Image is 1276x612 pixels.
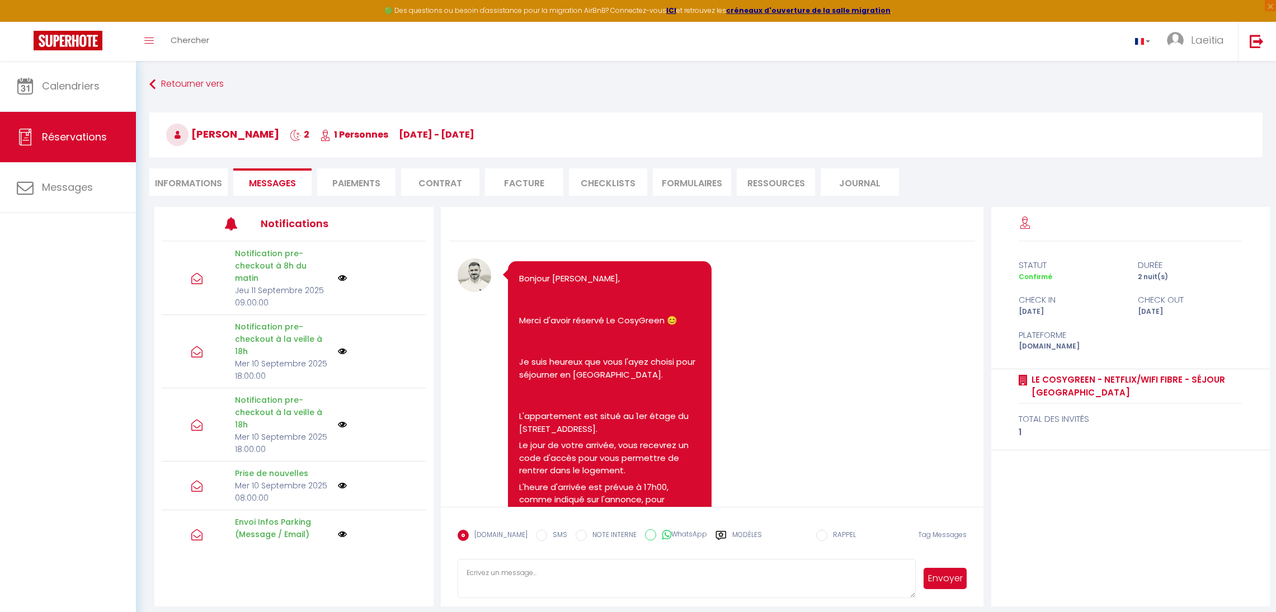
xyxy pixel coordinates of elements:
div: total des invités [1019,412,1242,426]
span: Réservations [42,130,107,144]
li: CHECKLISTS [569,168,647,196]
h3: Notifications [261,211,371,236]
p: Notification pre-checkout à 8h du matin [235,247,331,284]
img: NO IMAGE [338,530,347,539]
li: FORMULAIRES [653,168,731,196]
span: Confirmé [1019,272,1052,281]
li: Facture [485,168,563,196]
li: Paiements [317,168,395,196]
p: Mer 10 Septembre 2025 18:00:00 [235,357,331,382]
p: Merci d'avoir réservé Le CosyGreen 😊 [519,314,700,327]
label: RAPPEL [827,530,856,542]
li: Contrat [401,168,479,196]
div: [DATE] [1011,307,1131,317]
span: 2 [290,128,309,141]
label: NOTE INTERNE [587,530,637,542]
img: Super Booking [34,31,102,50]
span: [DATE] - [DATE] [399,128,474,141]
span: Calendriers [42,79,100,93]
a: Chercher [162,22,218,61]
div: statut [1011,258,1131,272]
p: [DATE] 15:00:00 [235,540,331,553]
label: SMS [547,530,567,542]
iframe: Chat [1228,562,1268,604]
div: durée [1131,258,1250,272]
span: [PERSON_NAME] [166,127,279,141]
div: Plateforme [1011,328,1131,342]
img: ... [1167,32,1184,49]
img: NO IMAGE [338,481,347,490]
span: Tag Messages [918,530,967,539]
span: Chercher [171,34,209,46]
p: Envoi Infos Parking (Message / Email) [235,516,331,540]
span: Messages [42,180,93,194]
a: ... Laeïtia [1159,22,1238,61]
p: Mer 10 Septembre 2025 08:00:00 [235,479,331,504]
p: Prise de nouvelles [235,467,331,479]
div: check out [1131,293,1250,307]
img: 17564021975272.png [458,258,491,292]
a: créneaux d'ouverture de la salle migration [726,6,891,15]
span: Laeïtia [1191,33,1224,47]
p: L'appartement est situé au 1er étage du [STREET_ADDRESS]. [519,410,700,435]
div: [DATE] [1131,307,1250,317]
img: NO IMAGE [338,274,347,283]
img: NO IMAGE [338,347,347,356]
img: logout [1250,34,1264,48]
span: Messages [249,177,296,190]
label: [DOMAIN_NAME] [469,530,528,542]
p: Jeu 11 Septembre 2025 09:00:00 [235,284,331,309]
a: Retourner vers [149,74,1263,95]
a: Le CosyGreen - Netflix/Wifi Fibre - Séjour [GEOGRAPHIC_DATA] [1028,373,1242,399]
div: check in [1011,293,1131,307]
p: Notification pre-checkout à la veille à 18h [235,321,331,357]
img: NO IMAGE [338,420,347,429]
p: L'heure d'arrivée est prévue à 17h00, comme indiqué sur l'annonce, pour permettre à l'entreprise ... [519,481,700,582]
button: Envoyer [924,568,967,589]
label: Modèles [732,530,762,549]
li: Journal [821,168,899,196]
p: Bonjour [PERSON_NAME], [519,272,700,285]
p: Je suis heureux que vous l'ayez choisi pour séjourner en [GEOGRAPHIC_DATA]. [519,356,700,381]
a: ICI [666,6,676,15]
p: Notification pre-checkout à la veille à 18h [235,394,331,431]
div: 2 nuit(s) [1131,272,1250,283]
p: Mer 10 Septembre 2025 18:00:00 [235,431,331,455]
div: 1 [1019,426,1242,439]
div: [DOMAIN_NAME] [1011,341,1131,352]
li: Ressources [737,168,815,196]
p: Le jour de votre arrivée, vous recevrez un code d'accès pour vous permettre de rentrer dans le lo... [519,439,700,477]
label: WhatsApp [656,529,707,542]
span: 1 Personnes [320,128,388,141]
li: Informations [149,168,228,196]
